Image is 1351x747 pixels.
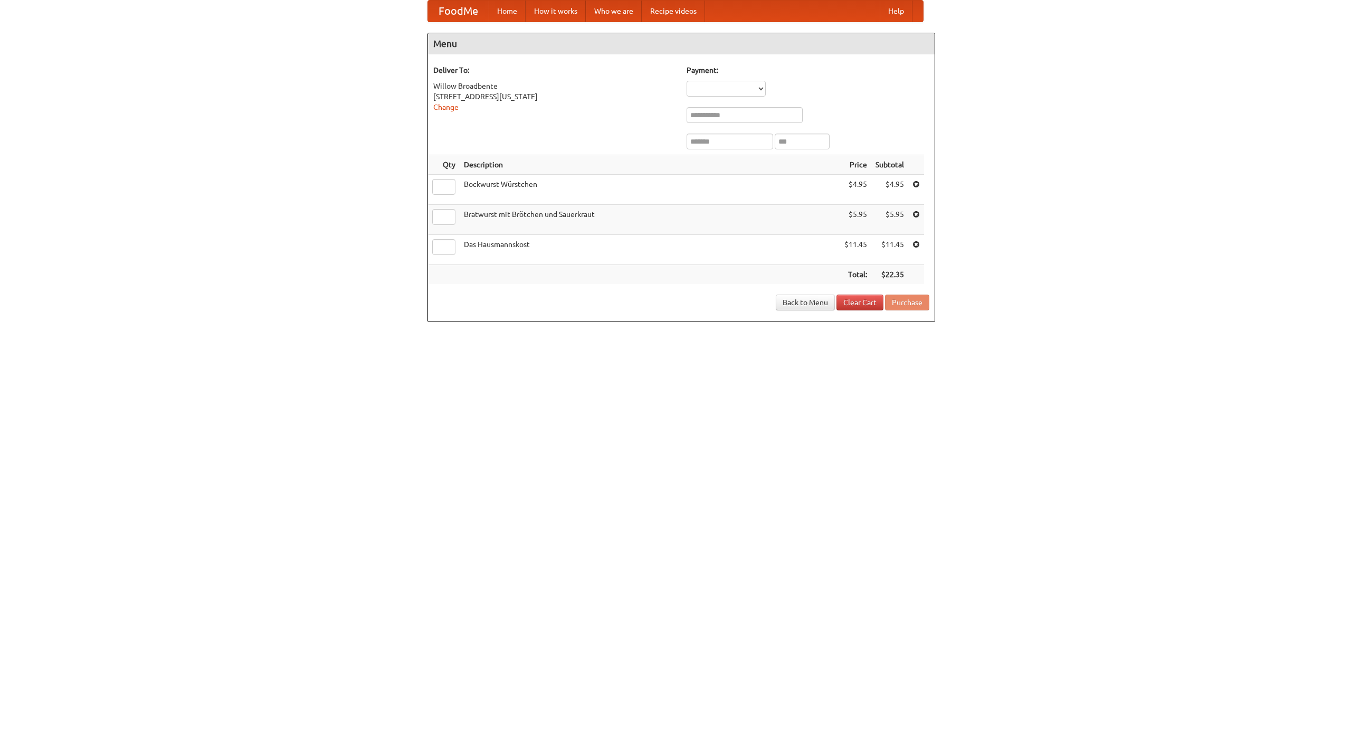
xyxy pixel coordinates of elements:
[428,155,460,175] th: Qty
[840,155,871,175] th: Price
[460,175,840,205] td: Bockwurst Würstchen
[433,91,676,102] div: [STREET_ADDRESS][US_STATE]
[840,175,871,205] td: $4.95
[840,235,871,265] td: $11.45
[489,1,526,22] a: Home
[871,155,908,175] th: Subtotal
[526,1,586,22] a: How it works
[642,1,705,22] a: Recipe videos
[428,1,489,22] a: FoodMe
[871,205,908,235] td: $5.95
[433,81,676,91] div: Willow Broadbente
[885,295,929,310] button: Purchase
[428,33,935,54] h4: Menu
[433,65,676,75] h5: Deliver To:
[840,265,871,285] th: Total:
[433,103,459,111] a: Change
[460,155,840,175] th: Description
[776,295,835,310] a: Back to Menu
[871,235,908,265] td: $11.45
[586,1,642,22] a: Who we are
[460,205,840,235] td: Bratwurst mit Brötchen und Sauerkraut
[460,235,840,265] td: Das Hausmannskost
[871,265,908,285] th: $22.35
[871,175,908,205] td: $4.95
[836,295,883,310] a: Clear Cart
[840,205,871,235] td: $5.95
[880,1,912,22] a: Help
[687,65,929,75] h5: Payment:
